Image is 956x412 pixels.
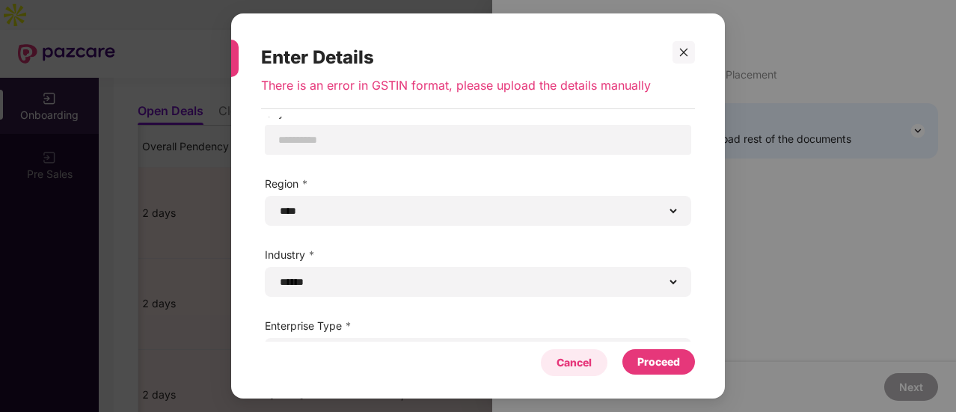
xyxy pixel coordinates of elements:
[265,176,691,192] label: Region
[557,354,592,371] div: Cancel
[637,354,680,370] div: Proceed
[261,77,659,108] div: There is an error in GSTIN format, please upload the details manually
[678,47,689,58] span: close
[265,318,691,334] label: Enterprise Type
[265,247,691,263] label: Industry
[261,28,659,78] div: Enter Details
